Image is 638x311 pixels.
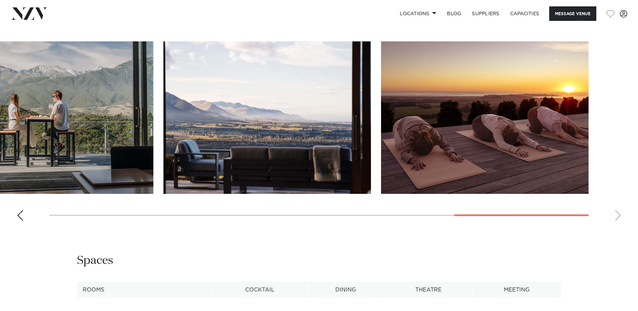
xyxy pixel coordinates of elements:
[77,282,212,298] th: Rooms
[381,41,589,194] swiper-slide: 10 / 10
[163,41,371,194] img: Mountain views from Ata Rangi Lodge outdoor seating
[505,6,545,21] a: Capacities
[549,6,596,21] button: Message Venue
[77,253,113,268] h2: Spaces
[11,7,47,20] img: nzv-logo.png
[212,282,308,298] th: Cocktail
[308,282,384,298] th: Dining
[466,6,504,21] a: SUPPLIERS
[163,41,371,194] swiper-slide: 9 / 10
[381,41,589,194] img: A group doing sunrise yoga at Ata Rangi Lodge
[473,282,561,298] th: Meeting
[442,6,466,21] a: BLOG
[395,6,442,21] a: Locations
[384,282,473,298] th: Theatre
